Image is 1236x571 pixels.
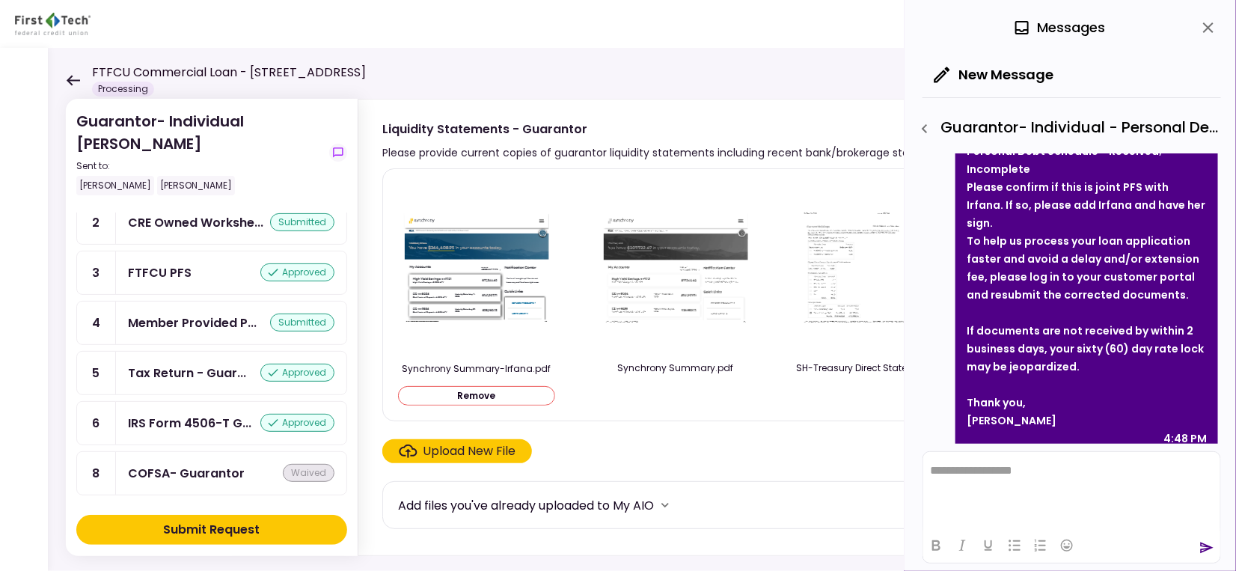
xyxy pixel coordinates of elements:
[1054,535,1080,556] button: Emojis
[76,351,347,395] a: 5Tax Return - Guarantorapproved
[15,13,91,35] img: Partner icon
[157,176,235,195] div: [PERSON_NAME]
[382,144,957,162] div: Please provide current copies of guarantor liquidity statements including recent bank/brokerage s...
[1002,535,1027,556] button: Bullet list
[76,515,347,545] button: Submit Request
[76,110,323,195] div: Guarantor- Individual [PERSON_NAME]
[77,201,116,244] div: 2
[76,451,347,495] a: 8COFSA- Guarantorwaived
[76,201,347,245] a: 2CRE Owned Worksheetsubmitted
[1028,535,1053,556] button: Numbered list
[967,232,1207,304] div: To help us process your loan application faster and avoid a delay and/or extension fee, please lo...
[283,464,334,482] div: waived
[128,263,192,282] div: FTFCU PFS
[128,414,251,433] div: IRS Form 4506-T Guarantor
[923,452,1220,528] iframe: Rich Text Area
[128,213,263,232] div: CRE Owned Worksheet
[1199,540,1214,555] button: send
[912,116,1221,141] div: Guarantor- Individual - Personal Debt Schedule
[76,176,154,195] div: [PERSON_NAME]
[92,64,366,82] h1: FTFCU Commercial Loan - [STREET_ADDRESS]
[923,535,949,556] button: Bold
[1013,16,1105,39] div: Messages
[77,302,116,344] div: 4
[92,82,154,97] div: Processing
[654,494,676,516] button: more
[398,496,654,515] div: Add files you've already uploaded to My AIO
[270,213,334,231] div: submitted
[77,352,116,394] div: 5
[260,263,334,281] div: approved
[128,364,246,382] div: Tax Return - Guarantor
[398,386,555,406] button: Remove
[77,402,116,445] div: 6
[270,314,334,332] div: submitted
[967,180,1205,230] strong: Please confirm if this is joint PFS with Irfana. If so, please add Irfana and have her sign.
[76,251,347,295] a: 3FTFCU PFSapproved
[967,394,1207,412] div: Thank you,
[128,464,245,483] div: COFSA- Guarantor
[76,401,347,445] a: 6IRS Form 4506-T Guarantorapproved
[77,452,116,495] div: 8
[1163,430,1207,448] div: 4:48 PM
[423,442,516,460] div: Upload New File
[77,251,116,294] div: 3
[382,120,957,138] div: Liquidity Statements - Guarantor
[164,521,260,539] div: Submit Request
[967,322,1207,376] div: If documents are not received by within 2 business days, your sixty (60) day rate lock may be jeo...
[976,535,1001,556] button: Underline
[597,361,754,375] div: Synchrony Summary.pdf
[923,55,1065,94] button: New Message
[1196,15,1221,40] button: close
[398,362,555,376] div: Synchrony Summary-Irfana.pdf
[329,144,347,162] button: show-messages
[967,144,1162,177] strong: Personal Debt Schedule - Received; Incomplete
[76,301,347,345] a: 4Member Provided PFSsubmitted
[967,412,1207,430] div: [PERSON_NAME]
[949,535,975,556] button: Italic
[260,364,334,382] div: approved
[76,159,323,173] div: Sent to:
[128,314,257,332] div: Member Provided PFS
[260,414,334,432] div: approved
[796,361,953,375] div: SH-Treasury Direct Statement-0815-2025.pdf
[382,439,532,463] span: Click here to upload the required document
